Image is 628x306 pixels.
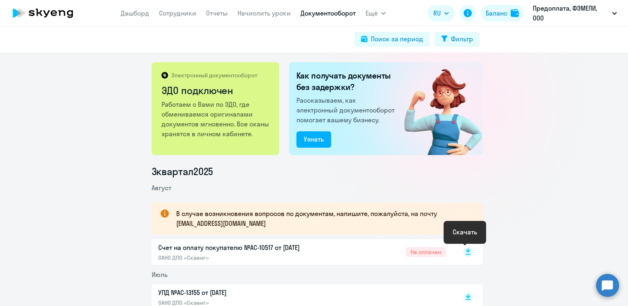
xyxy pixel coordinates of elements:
[158,243,330,252] p: Счет на оплату покупателю №AC-10517 от [DATE]
[152,270,168,279] span: Июль
[158,254,330,261] p: ОАНО ДПО «Скаенг»
[158,243,446,261] a: Счет на оплату покупателю №AC-10517 от [DATE]ОАНО ДПО «Скаенг»Не оплачен
[171,72,257,79] p: Электронный документооборот
[301,9,356,17] a: Документооборот
[296,95,398,125] p: Рассказываем, как электронный документооборот помогает вашему бизнесу.
[406,247,446,257] span: Не оплачен
[159,9,196,17] a: Сотрудники
[296,131,331,148] button: Узнать
[366,8,378,18] span: Ещё
[511,9,519,17] img: balance
[161,99,271,139] p: Работаем с Вами по ЭДО, где обмениваемся оригиналами документов мгновенно. Все сканы хранятся в л...
[371,34,423,44] div: Поиск за период
[354,32,430,47] button: Поиск за период
[238,9,291,17] a: Начислить уроки
[158,288,330,297] p: УПД №AC-13155 от [DATE]
[481,5,524,21] button: Балансbalance
[296,70,398,93] h2: Как получать документы без задержки?
[529,3,621,23] button: Предоплата, ФЭМЕЛИ, ООО
[366,5,386,21] button: Ещё
[391,62,483,155] img: connected
[152,165,483,178] li: 3 квартал 2025
[451,34,473,44] div: Фильтр
[304,134,324,144] div: Узнать
[453,227,477,237] div: Скачать
[435,32,480,47] button: Фильтр
[152,184,171,192] span: Август
[428,5,455,21] button: RU
[533,3,609,23] p: Предоплата, ФЭМЕЛИ, ООО
[206,9,228,17] a: Отчеты
[161,84,271,97] h2: ЭДО подключен
[121,9,149,17] a: Дашборд
[486,8,507,18] div: Баланс
[433,8,441,18] span: RU
[176,209,468,228] p: В случае возникновения вопросов по документам, напишите, пожалуйста, на почту [EMAIL_ADDRESS][DOM...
